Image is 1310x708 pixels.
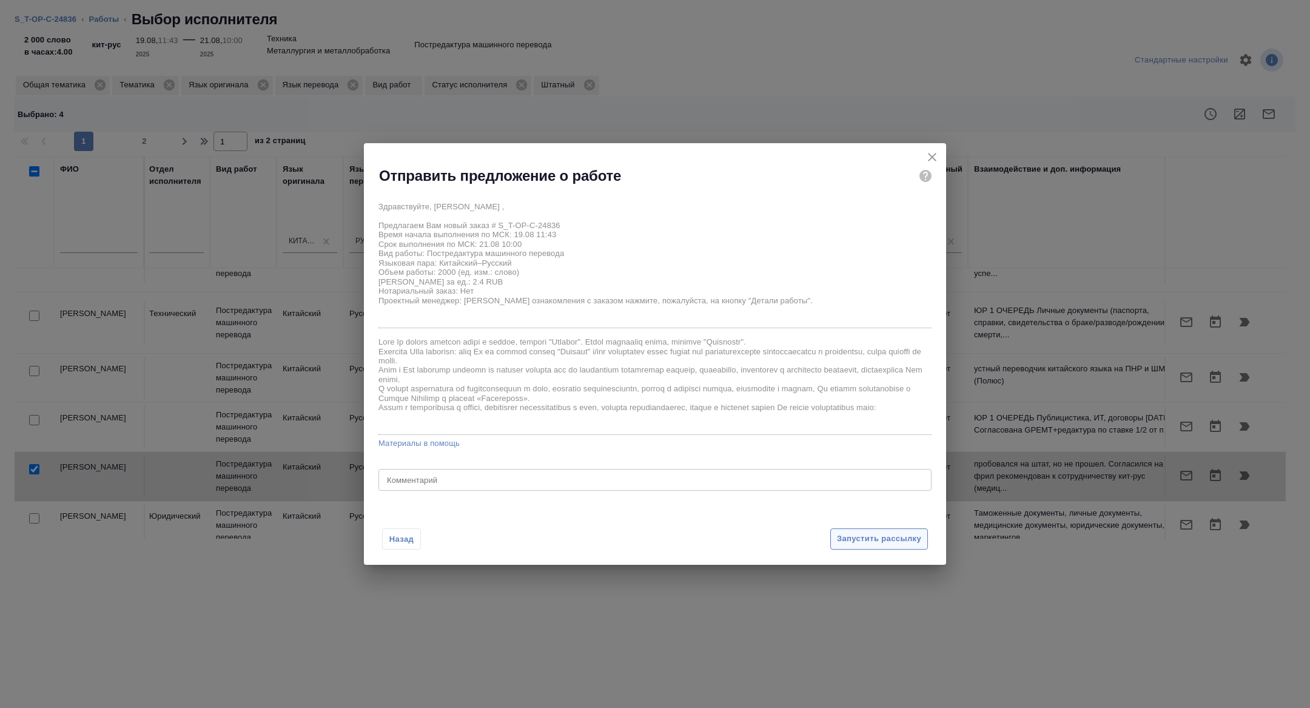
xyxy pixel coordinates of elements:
a: Материалы в помощь [378,437,932,450]
span: Запустить рассылку [837,532,921,546]
span: Назад [389,533,414,545]
button: Назад [382,528,421,550]
textarea: Здравствуйте, [PERSON_NAME] , Предлагаем Вам новый заказ # S_T-OP-C-24836 Время начала выполнения... [378,202,932,324]
textarea: Lore Ip dolors ametcon adipi e seddoe, tempori "Utlabor". Etdol magnaaliq enima, minimve "Quisnos... [378,337,932,431]
button: close [923,148,941,166]
h2: Отправить предложение о работе [379,166,621,186]
button: Запустить рассылку [830,528,928,550]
